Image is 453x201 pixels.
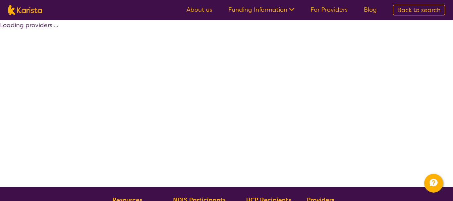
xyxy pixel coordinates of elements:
[393,5,445,15] a: Back to search
[397,6,441,14] span: Back to search
[186,6,212,14] a: About us
[424,174,443,193] button: Channel Menu
[310,6,348,14] a: For Providers
[364,6,377,14] a: Blog
[228,6,294,14] a: Funding Information
[8,5,42,15] img: Karista logo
